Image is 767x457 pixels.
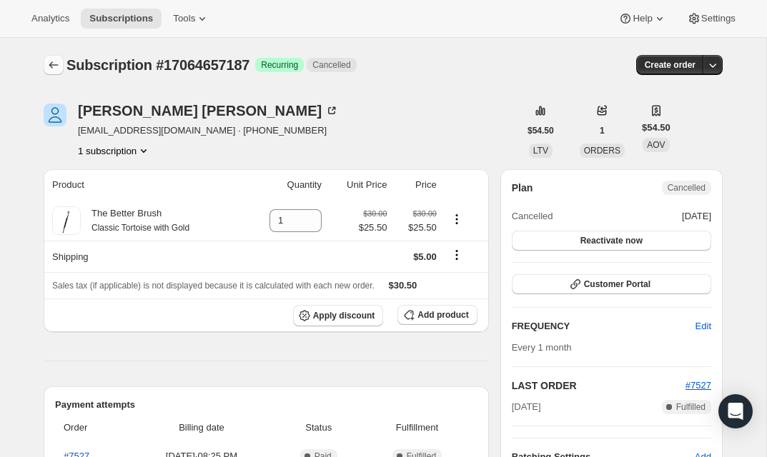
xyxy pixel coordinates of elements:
h2: Payment attempts [55,398,477,412]
button: #7527 [686,378,711,393]
th: Order [55,412,127,443]
span: Sales tax (if applicable) is not displayed because it is calculated with each new order. [52,281,375,291]
span: Analytics [31,13,69,24]
span: [EMAIL_ADDRESS][DOMAIN_NAME] · [PHONE_NUMBER] [78,124,339,138]
button: Customer Portal [512,274,711,294]
th: Product [44,169,244,201]
small: $30.00 [413,209,437,218]
span: Help [633,13,652,24]
button: Tools [164,9,218,29]
span: Recurring [261,59,298,71]
th: Unit Price [326,169,391,201]
h2: FREQUENCY [512,319,696,333]
div: The Better Brush [81,206,189,235]
a: #7527 [686,380,711,391]
span: Cancelled [312,59,350,71]
span: Settings [701,13,736,24]
h2: LAST ORDER [512,378,686,393]
span: $30.50 [389,280,417,291]
span: Reactivate now [580,235,643,246]
span: Nancy Fehr [44,104,66,126]
span: Status [280,421,357,435]
span: Cancelled [512,209,553,224]
th: Price [391,169,440,201]
button: $54.50 [519,121,563,141]
span: AOV [647,140,665,150]
span: [DATE] [682,209,711,224]
span: Apply discount [313,310,375,321]
button: Edit [687,315,720,338]
small: Classic Tortoise with Gold [91,223,189,233]
button: Subscriptions [44,55,64,75]
span: $25.50 [359,221,387,235]
span: $54.50 [642,121,670,135]
span: $5.00 [413,251,437,262]
button: Help [610,9,675,29]
button: Shipping actions [445,247,468,263]
span: Cancelled [668,182,706,194]
button: Analytics [23,9,78,29]
span: Billing date [132,421,272,435]
button: Subscriptions [81,9,162,29]
span: Subscriptions [89,13,153,24]
span: 1 [600,125,605,136]
span: Fulfillment [365,421,468,435]
h2: Plan [512,181,533,195]
span: Edit [696,319,711,333]
span: $54.50 [528,125,554,136]
span: Add product [417,309,468,321]
button: Product actions [445,211,468,227]
th: Shipping [44,241,244,272]
span: Every 1 month [512,342,572,353]
button: Create order [636,55,704,75]
button: Reactivate now [512,231,711,251]
span: Customer Portal [584,278,650,290]
button: 1 [591,121,613,141]
div: [PERSON_NAME] [PERSON_NAME] [78,104,339,118]
th: Quantity [244,169,326,201]
span: Fulfilled [676,401,706,413]
button: Settings [678,9,744,29]
div: Open Intercom Messenger [718,394,753,428]
span: LTV [533,146,548,156]
span: Create order [645,59,696,71]
button: Apply discount [293,305,384,326]
span: $25.50 [395,221,436,235]
button: Add product [397,305,477,325]
span: ORDERS [584,146,620,156]
span: [DATE] [512,400,541,414]
button: Product actions [78,144,151,158]
small: $30.00 [363,209,387,218]
span: Tools [173,13,195,24]
span: Subscription #17064657187 [66,57,249,73]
